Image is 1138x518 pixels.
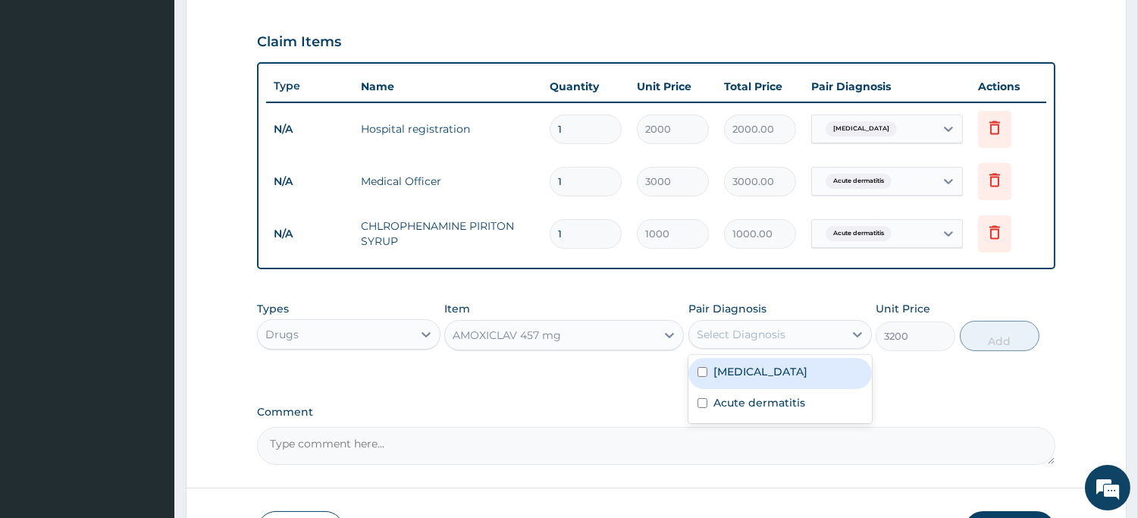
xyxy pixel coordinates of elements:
th: Total Price [716,71,804,102]
th: Unit Price [629,71,716,102]
div: Drugs [265,327,299,342]
div: AMOXICLAV 457 mg [453,328,561,343]
label: Acute dermatitis [713,395,805,410]
label: Unit Price [876,301,930,316]
td: N/A [266,168,353,196]
span: Acute dermatitis [826,174,892,189]
label: Item [444,301,470,316]
td: Medical Officer [353,166,542,196]
th: Pair Diagnosis [804,71,970,102]
td: CHLROPHENAMINE PIRITON SYRUP [353,211,542,256]
label: Comment [257,406,1055,419]
div: Select Diagnosis [697,327,785,342]
button: Add [960,321,1039,351]
div: Minimize live chat window [249,8,285,44]
span: [MEDICAL_DATA] [826,121,897,137]
img: d_794563401_company_1708531726252_794563401 [28,76,61,114]
label: [MEDICAL_DATA] [713,364,807,379]
th: Quantity [542,71,629,102]
th: Name [353,71,542,102]
div: Chat with us now [79,85,255,105]
h3: Claim Items [257,34,341,51]
label: Pair Diagnosis [688,301,767,316]
th: Actions [970,71,1046,102]
span: We're online! [88,160,209,313]
th: Type [266,72,353,100]
td: N/A [266,115,353,143]
td: N/A [266,220,353,248]
textarea: Type your message and hit 'Enter' [8,352,289,405]
span: Acute dermatitis [826,226,892,241]
label: Types [257,303,289,316]
td: Hospital registration [353,114,542,144]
